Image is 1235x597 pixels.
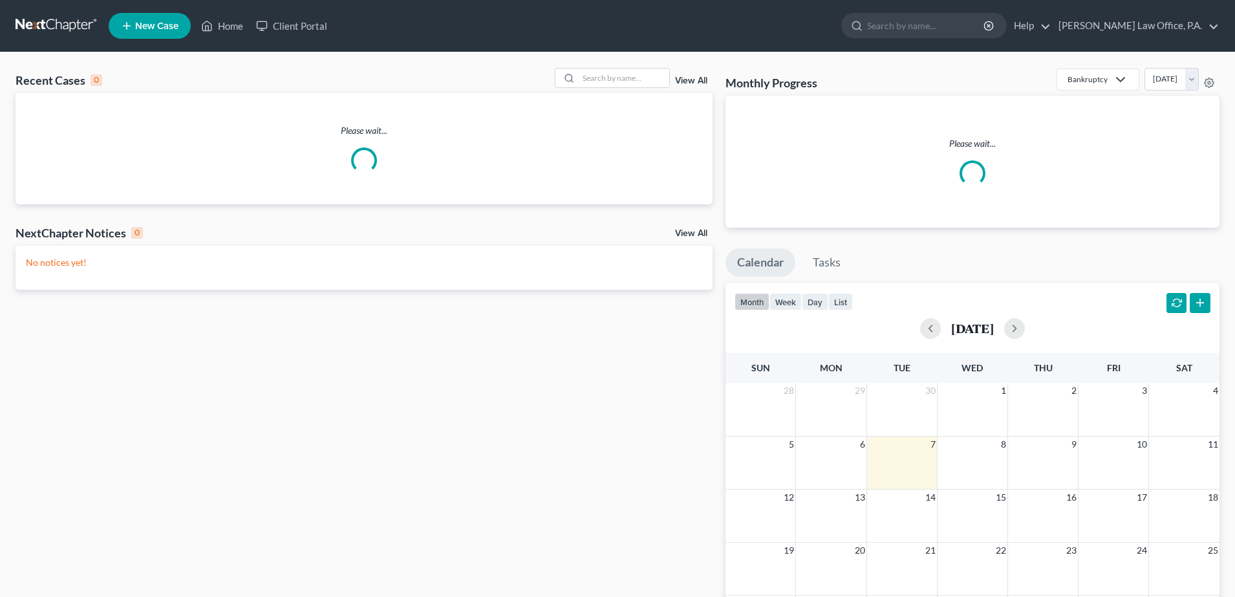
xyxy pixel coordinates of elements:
[1135,437,1148,452] span: 10
[867,14,985,38] input: Search by name...
[820,362,843,373] span: Mon
[1176,362,1192,373] span: Sat
[1135,543,1148,558] span: 24
[854,543,866,558] span: 20
[1068,74,1108,85] div: Bankruptcy
[675,76,707,85] a: View All
[828,293,853,310] button: list
[782,543,795,558] span: 19
[131,227,143,239] div: 0
[675,229,707,238] a: View All
[725,248,795,277] a: Calendar
[735,293,769,310] button: month
[854,383,866,398] span: 29
[929,437,937,452] span: 7
[1207,490,1219,505] span: 18
[1070,383,1078,398] span: 2
[782,490,795,505] span: 12
[859,437,866,452] span: 6
[725,75,817,91] h3: Monthly Progress
[994,490,1007,505] span: 15
[924,490,937,505] span: 14
[1052,14,1219,38] a: [PERSON_NAME] Law Office, P.A.
[736,137,1209,150] p: Please wait...
[250,14,334,38] a: Client Portal
[1065,543,1078,558] span: 23
[924,383,937,398] span: 30
[994,543,1007,558] span: 22
[91,74,102,86] div: 0
[961,362,983,373] span: Wed
[1007,14,1051,38] a: Help
[1000,383,1007,398] span: 1
[1070,437,1078,452] span: 9
[1000,437,1007,452] span: 8
[782,383,795,398] span: 28
[579,69,669,87] input: Search by name...
[802,293,828,310] button: day
[924,543,937,558] span: 21
[16,72,102,88] div: Recent Cases
[16,225,143,241] div: NextChapter Notices
[1207,543,1219,558] span: 25
[1065,490,1078,505] span: 16
[1141,383,1148,398] span: 3
[1107,362,1121,373] span: Fri
[1135,490,1148,505] span: 17
[135,21,178,31] span: New Case
[788,437,795,452] span: 5
[26,256,702,269] p: No notices yet!
[1207,437,1219,452] span: 11
[854,490,866,505] span: 13
[801,248,852,277] a: Tasks
[951,321,994,335] h2: [DATE]
[16,124,713,137] p: Please wait...
[894,362,910,373] span: Tue
[751,362,770,373] span: Sun
[769,293,802,310] button: week
[1212,383,1219,398] span: 4
[195,14,250,38] a: Home
[1034,362,1053,373] span: Thu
